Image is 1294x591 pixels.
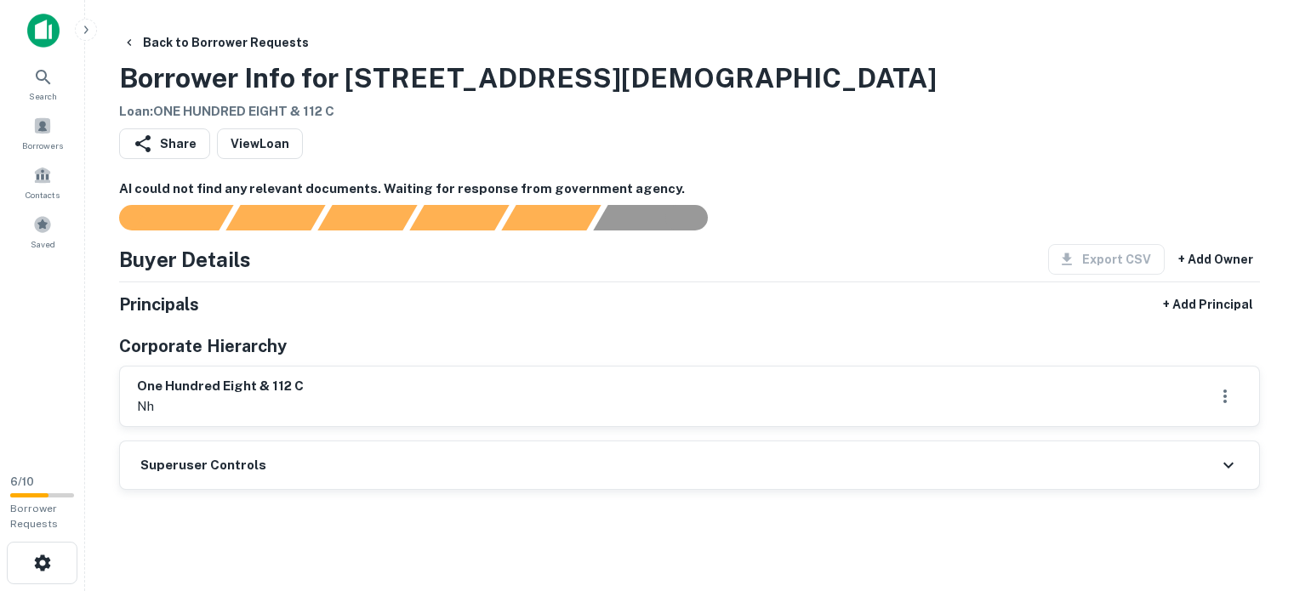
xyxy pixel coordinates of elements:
[5,208,80,254] a: Saved
[5,60,80,106] a: Search
[31,237,55,251] span: Saved
[1209,455,1294,537] iframe: Chat Widget
[5,110,80,156] a: Borrowers
[217,128,303,159] a: ViewLoan
[119,179,1260,199] h6: AI could not find any relevant documents. Waiting for response from government agency.
[137,377,304,396] h6: one hundred eight & 112 c
[140,456,266,475] h6: Superuser Controls
[317,205,417,230] div: Documents found, AI parsing details...
[1171,244,1260,275] button: + Add Owner
[119,58,937,99] h3: Borrower Info for [STREET_ADDRESS][DEMOGRAPHIC_DATA]
[225,205,325,230] div: Your request is received and processing...
[594,205,728,230] div: AI fulfillment process complete.
[29,89,57,103] span: Search
[22,139,63,152] span: Borrowers
[119,292,199,317] h5: Principals
[119,102,937,122] h6: Loan : ONE HUNDRED EIGHT & 112 C
[501,205,601,230] div: Principals found, still searching for contact information. This may take time...
[99,205,226,230] div: Sending borrower request to AI...
[119,128,210,159] button: Share
[116,27,316,58] button: Back to Borrower Requests
[10,475,34,488] span: 6 / 10
[119,333,287,359] h5: Corporate Hierarchy
[137,396,304,417] p: nh
[26,188,60,202] span: Contacts
[409,205,509,230] div: Principals found, AI now looking for contact information...
[5,159,80,205] a: Contacts
[119,244,251,275] h4: Buyer Details
[1156,289,1260,320] button: + Add Principal
[27,14,60,48] img: capitalize-icon.png
[10,503,58,530] span: Borrower Requests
